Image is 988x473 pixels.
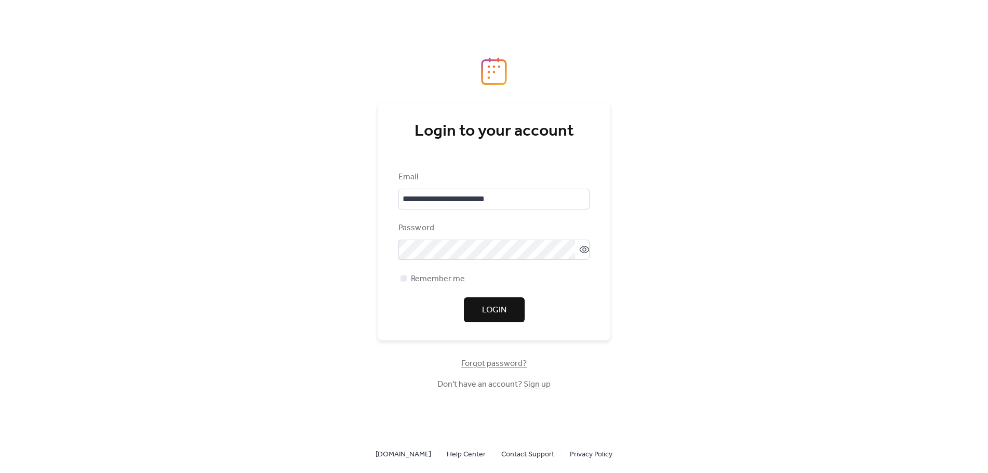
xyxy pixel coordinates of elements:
a: Help Center [447,448,486,461]
a: Sign up [524,376,551,392]
a: Contact Support [501,448,554,461]
span: Forgot password? [461,358,527,370]
button: Login [464,297,525,322]
a: [DOMAIN_NAME] [376,448,431,461]
img: logo [481,57,507,85]
a: Forgot password? [461,361,527,366]
span: Help Center [447,449,486,461]
span: Remember me [411,273,465,285]
div: Email [398,171,588,183]
span: Login [482,304,506,317]
a: Privacy Policy [570,448,612,461]
div: Password [398,222,588,234]
span: Don't have an account? [437,378,551,391]
span: [DOMAIN_NAME] [376,449,431,461]
div: Login to your account [398,121,590,142]
span: Privacy Policy [570,449,612,461]
span: Contact Support [501,449,554,461]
